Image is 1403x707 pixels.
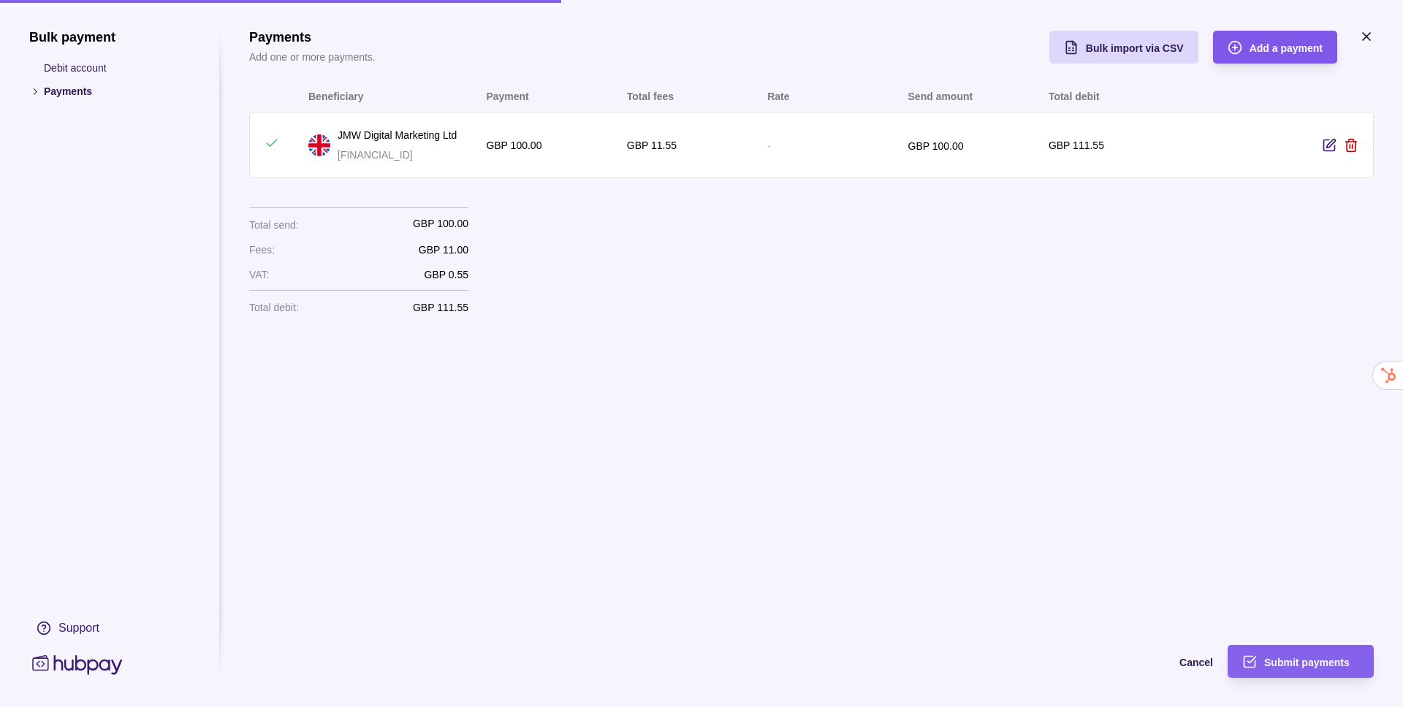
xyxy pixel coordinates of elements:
span: Bulk import via CSV [1086,42,1184,54]
p: GBP 100.00 [486,137,541,153]
img: gb [308,134,330,156]
p: [FINANCIAL_ID] [338,147,457,163]
p: Add one or more payments. [249,49,376,65]
p: Payment [486,91,528,102]
p: Payments [44,83,190,99]
button: Add a payment [1213,31,1337,64]
p: - [767,140,771,152]
p: GBP 0.55 [425,269,468,280]
p: GBP 11.00 [419,244,468,256]
div: Support [58,620,99,636]
p: Total fees [627,91,674,102]
p: Fees : [249,244,275,256]
p: Debit account [44,60,190,76]
p: GBP 100.00 [413,218,468,229]
span: Submit payments [1264,657,1350,668]
p: GBP 111.55 [413,302,468,313]
button: Cancel [1067,645,1213,678]
a: Support [29,613,190,643]
p: Beneficiary [308,91,363,102]
p: GBP 111.55 [1049,140,1104,151]
p: Total debit : [249,302,299,313]
p: Send amount [908,91,973,102]
button: Bulk import via CSV [1049,31,1198,64]
p: Total debit [1049,91,1100,102]
span: Add a payment [1250,42,1323,54]
p: VAT : [249,269,270,280]
button: Submit payments [1228,645,1374,678]
span: Cancel [1179,657,1213,668]
p: Rate [767,91,789,102]
h1: Payments [249,29,376,45]
p: GBP 100.00 [908,140,964,152]
p: Total send : [249,219,299,231]
span: JMW Digital Marketing Ltd [338,129,457,141]
p: GBP 11.55 [627,140,677,151]
h1: Bulk payment [29,29,190,45]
